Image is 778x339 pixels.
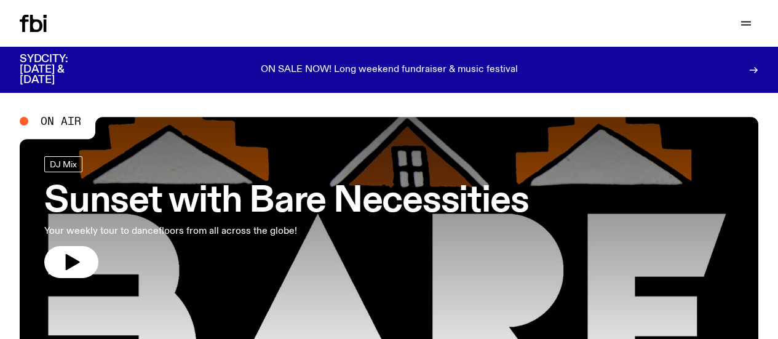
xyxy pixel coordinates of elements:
h3: Sunset with Bare Necessities [44,185,528,219]
span: On Air [41,116,81,127]
p: ON SALE NOW! Long weekend fundraiser & music festival [261,65,518,76]
a: DJ Mix [44,156,82,172]
a: Sunset with Bare NecessitiesYour weekly tour to dancefloors from all across the globe! [44,156,528,278]
h3: SYDCITY: [DATE] & [DATE] [20,54,98,86]
p: Your weekly tour to dancefloors from all across the globe! [44,224,359,239]
span: DJ Mix [50,160,77,169]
